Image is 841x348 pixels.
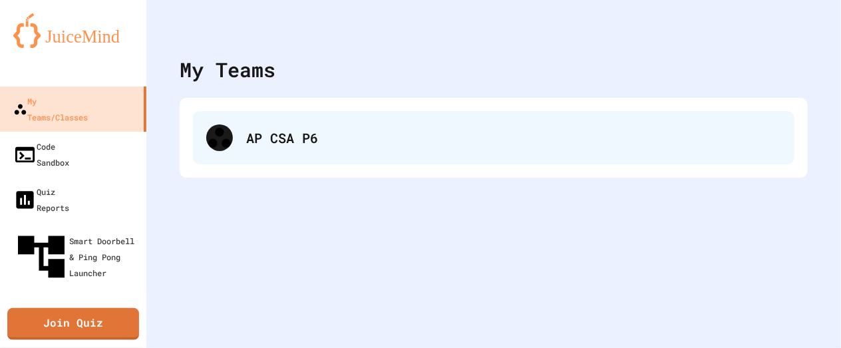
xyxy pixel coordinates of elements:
div: My Teams/Classes [13,93,88,125]
a: Join Quiz [7,308,139,340]
div: AP CSA P6 [246,128,781,148]
div: Code Sandbox [13,138,69,170]
div: Quiz Reports [13,184,69,216]
img: logo-orange.svg [13,13,133,48]
div: My Teams [180,55,275,85]
div: AP CSA P6 [193,111,794,164]
div: Smart Doorbell & Ping Pong Launcher [13,229,141,285]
